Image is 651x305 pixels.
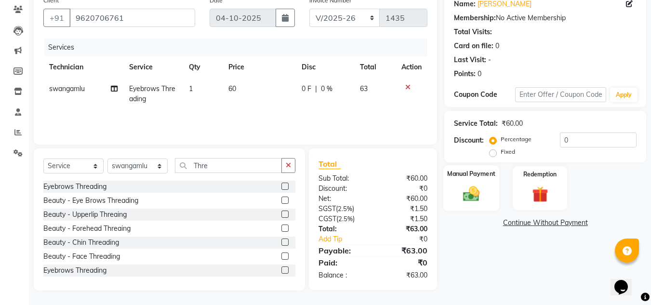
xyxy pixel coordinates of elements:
[454,41,493,51] div: Card on file:
[129,84,175,103] span: Eyebrows Threading
[454,119,498,129] div: Service Total:
[458,184,485,203] img: _cash.svg
[373,257,435,268] div: ₹0
[454,13,496,23] div: Membership:
[319,214,336,223] span: CGST
[319,159,341,169] span: Total
[175,158,282,173] input: Search or Scan
[44,39,435,56] div: Services
[311,257,373,268] div: Paid:
[611,266,641,295] iframe: chat widget
[454,13,637,23] div: No Active Membership
[43,224,131,234] div: Beauty - Forehead Threaing
[373,245,435,256] div: ₹63.00
[515,87,606,102] input: Enter Offer / Coupon Code
[311,245,373,256] div: Payable:
[454,27,492,37] div: Total Visits:
[296,56,354,78] th: Disc
[446,218,644,228] a: Continue Without Payment
[183,56,223,78] th: Qty
[43,56,123,78] th: Technician
[454,55,486,65] div: Last Visit:
[319,204,336,213] span: SGST
[373,184,435,194] div: ₹0
[396,56,427,78] th: Action
[311,194,373,204] div: Net:
[523,170,557,179] label: Redemption
[43,238,119,248] div: Beauty - Chin Threading
[69,9,195,27] input: Search by Name/Mobile/Email/Code
[43,265,106,276] div: Eyebrows Threading
[228,84,236,93] span: 60
[302,84,311,94] span: 0 F
[43,196,138,206] div: Beauty - Eye Brows Threading
[321,84,332,94] span: 0 %
[189,84,193,93] span: 1
[454,135,484,146] div: Discount:
[373,270,435,280] div: ₹63.00
[49,84,85,93] span: swangamlu
[502,119,523,129] div: ₹60.00
[454,69,476,79] div: Points:
[495,41,499,51] div: 0
[43,9,70,27] button: +91
[354,56,396,78] th: Total
[311,184,373,194] div: Discount:
[373,224,435,234] div: ₹63.00
[311,214,373,224] div: ( )
[311,173,373,184] div: Sub Total:
[373,214,435,224] div: ₹1.50
[610,88,638,102] button: Apply
[338,215,353,223] span: 2.5%
[447,169,495,178] label: Manual Payment
[43,182,106,192] div: Eyebrows Threading
[373,194,435,204] div: ₹60.00
[315,84,317,94] span: |
[223,56,296,78] th: Price
[311,224,373,234] div: Total:
[338,205,352,212] span: 2.5%
[373,173,435,184] div: ₹60.00
[501,147,515,156] label: Fixed
[454,90,515,100] div: Coupon Code
[311,204,373,214] div: ( )
[360,84,368,93] span: 63
[501,135,531,144] label: Percentage
[488,55,491,65] div: -
[43,252,120,262] div: Beauty - Face Threading
[384,234,435,244] div: ₹0
[43,210,127,220] div: Beauty - Upperlip Threaing
[311,234,383,244] a: Add Tip
[527,185,553,204] img: _gift.svg
[311,270,373,280] div: Balance :
[373,204,435,214] div: ₹1.50
[123,56,183,78] th: Service
[478,69,481,79] div: 0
